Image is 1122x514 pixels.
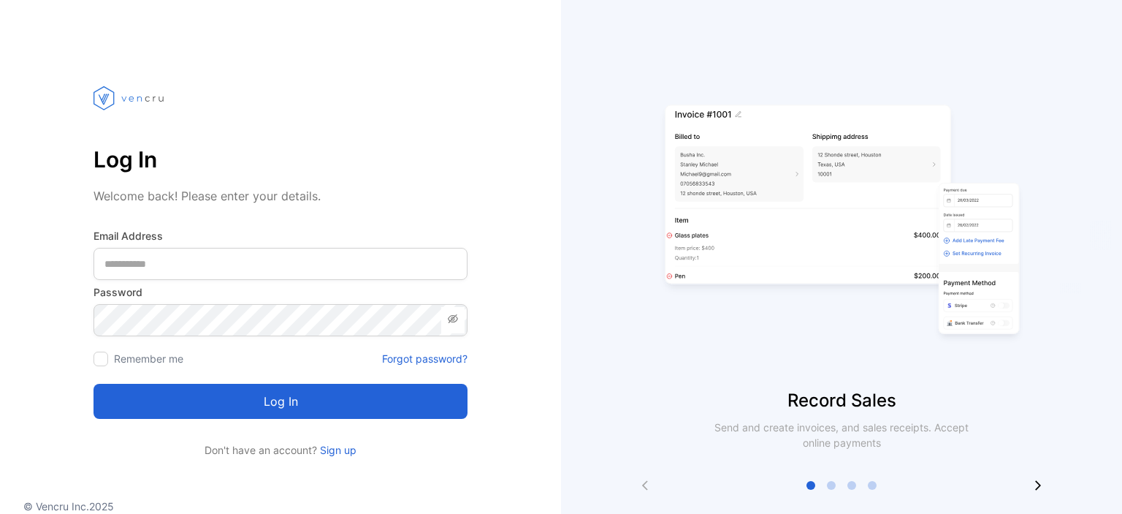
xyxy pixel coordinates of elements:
a: Forgot password? [382,351,467,366]
label: Remember me [114,352,183,365]
label: Password [93,284,467,300]
img: vencru logo [93,58,167,137]
img: slider image [659,58,1024,388]
a: Sign up [317,444,356,456]
p: Welcome back! Please enter your details. [93,187,467,205]
p: Don't have an account? [93,442,467,458]
button: Log in [93,384,467,419]
label: Email Address [93,228,467,243]
p: Send and create invoices, and sales receipts. Accept online payments [701,420,982,450]
p: Record Sales [561,388,1122,414]
p: Log In [93,142,467,177]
